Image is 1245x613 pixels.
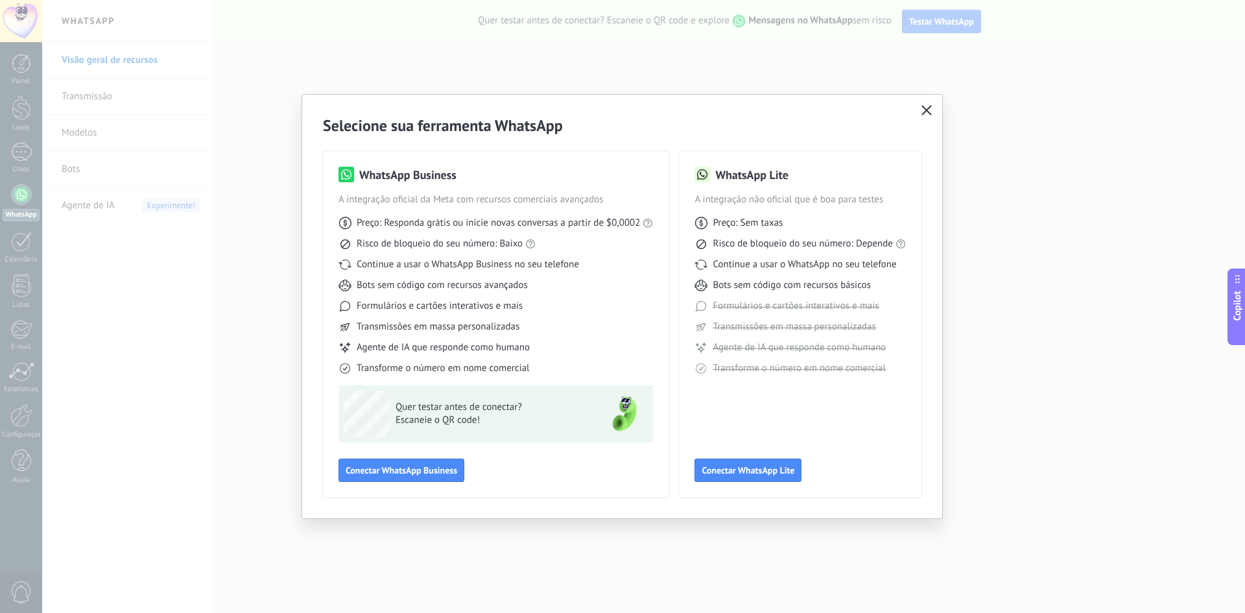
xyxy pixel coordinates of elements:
[346,466,457,475] span: Conectar WhatsApp Business
[357,300,523,313] span: Formulários e cartões interativos e mais
[357,237,523,250] span: Risco de bloqueio do seu número: Baixo
[338,193,653,206] span: A integração oficial da Meta com recursos comerciais avançados
[694,459,801,482] button: Conectar WhatsApp Lite
[357,217,640,230] span: Preço: Responda grátis ou inicie novas conversas a partir de $0,0002
[713,217,783,230] span: Preço: Sem taxas
[357,341,530,354] span: Agente de IA que responde como humano
[694,193,906,206] span: A integração não oficial que é boa para testes
[601,391,648,437] img: green-phone.png
[713,362,885,375] span: Transforme o número em nome comercial
[338,459,464,482] button: Conectar WhatsApp Business
[396,414,585,427] span: Escaneie o QR code!
[713,300,879,313] span: Formulários e cartões interativos e mais
[357,320,519,333] span: Transmissões em massa personalizadas
[396,401,585,414] span: Quer testar antes de conectar?
[713,237,893,250] span: Risco de bloqueio do seu número: Depende
[713,279,870,292] span: Bots sem código com recursos básicos
[702,466,794,475] span: Conectar WhatsApp Lite
[357,362,529,375] span: Transforme o número em nome comercial
[713,258,896,271] span: Continue a usar o WhatsApp no seu telefone
[323,115,921,136] h2: Selecione sua ferramenta WhatsApp
[713,341,886,354] span: Agente de IA que responde como humano
[1231,291,1244,320] span: Copilot
[359,167,456,183] h3: WhatsApp Business
[357,279,528,292] span: Bots sem código com recursos avançados
[713,320,875,333] span: Transmissões em massa personalizadas
[357,258,579,271] span: Continue a usar o WhatsApp Business no seu telefone
[715,167,788,183] h3: WhatsApp Lite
